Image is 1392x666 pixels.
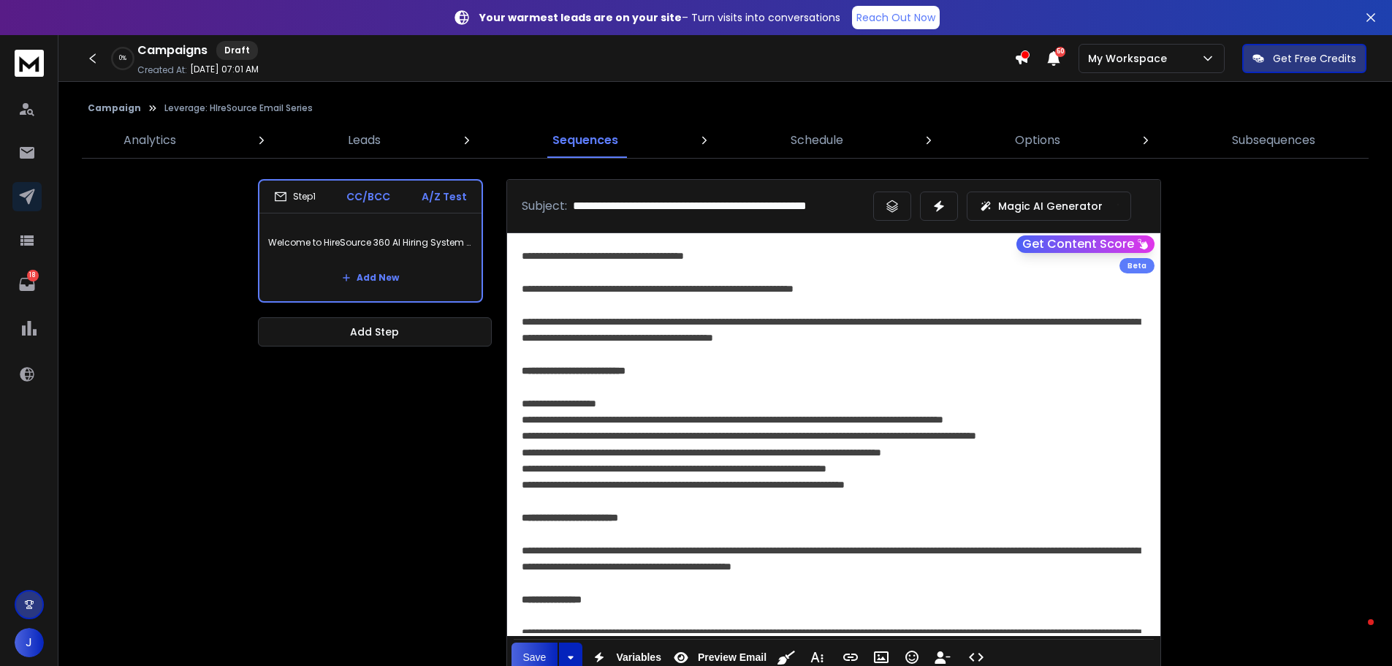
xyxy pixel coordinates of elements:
[15,628,44,657] button: J
[348,132,381,149] p: Leads
[422,189,467,204] p: A/Z Test
[552,132,618,149] p: Sequences
[164,102,313,114] p: Leverage: HIreSource Email Series
[613,651,664,664] span: Variables
[12,270,42,299] a: 18
[782,123,852,158] a: Schedule
[216,41,258,60] div: Draft
[479,10,682,25] strong: Your warmest leads are on your site
[346,189,390,204] p: CC/BCC
[791,132,843,149] p: Schedule
[522,197,567,215] p: Subject:
[258,317,492,347] button: Add Step
[1016,235,1155,253] button: Get Content Score
[1119,258,1155,273] div: Beta
[544,123,627,158] a: Sequences
[695,651,769,664] span: Preview Email
[1242,44,1366,73] button: Get Free Credits
[998,199,1103,213] p: Magic AI Generator
[15,50,44,77] img: logo
[190,64,259,75] p: [DATE] 07:01 AM
[258,179,483,303] li: Step1CC/BCCA/Z TestWelcome to HireSource 360 AI Hiring System Overview,Add New
[115,123,185,158] a: Analytics
[123,132,176,149] p: Analytics
[967,192,1131,221] button: Magic AI Generator
[268,222,473,263] p: Welcome to HireSource 360 AI Hiring System Overview,
[330,263,411,292] button: Add New
[339,123,389,158] a: Leads
[479,10,840,25] p: – Turn visits into conversations
[1088,51,1173,66] p: My Workspace
[856,10,935,25] p: Reach Out Now
[274,190,316,203] div: Step 1
[852,6,940,29] a: Reach Out Now
[1055,47,1065,57] span: 50
[1015,132,1060,149] p: Options
[1223,123,1324,158] a: Subsequences
[119,54,126,63] p: 0 %
[1339,616,1374,651] iframe: Intercom live chat
[27,270,39,281] p: 18
[137,42,208,59] h1: Campaigns
[1232,132,1315,149] p: Subsequences
[137,64,187,76] p: Created At:
[1273,51,1356,66] p: Get Free Credits
[1006,123,1069,158] a: Options
[88,102,141,114] button: Campaign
